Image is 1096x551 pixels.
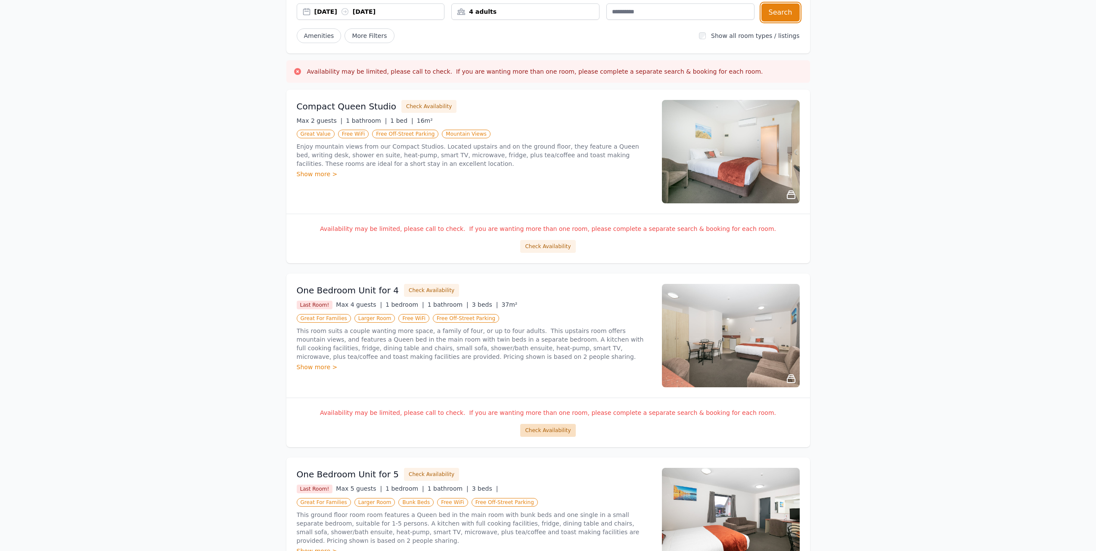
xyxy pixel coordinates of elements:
span: Great Value [297,130,335,138]
h3: One Bedroom Unit for 5 [297,468,399,480]
p: Availability may be limited, please call to check. If you are wanting more than one room, please ... [297,224,800,233]
span: Max 4 guests | [336,301,382,308]
div: [DATE] [DATE] [314,7,444,16]
span: 1 bathroom | [428,301,469,308]
div: Show more > [297,363,652,371]
span: 3 beds | [472,485,498,492]
p: Enjoy mountain views from our Compact Studios. Located upstairs and on the ground floor, they fea... [297,142,652,168]
span: Free WiFi [398,314,429,323]
p: Availability may be limited, please call to check. If you are wanting more than one room, please ... [297,408,800,417]
span: Free WiFi [437,498,468,507]
span: 16m² [417,117,433,124]
button: Amenities [297,28,342,43]
button: Check Availability [520,240,575,253]
span: Free Off-Street Parking [372,130,438,138]
p: This room suits a couple wanting more space, a family of four, or up to four adults. This upstair... [297,327,652,361]
h3: Compact Queen Studio [297,100,397,112]
span: Great For Families [297,314,351,323]
span: Max 2 guests | [297,117,343,124]
span: Larger Room [354,498,395,507]
div: 4 adults [452,7,599,16]
span: Bunk Beds [398,498,434,507]
span: Max 5 guests | [336,485,382,492]
span: 37m² [501,301,517,308]
button: Check Availability [520,424,575,437]
span: Free WiFi [338,130,369,138]
div: Show more > [297,170,652,178]
span: 1 bathroom | [346,117,387,124]
button: Check Availability [404,284,459,297]
span: Free Off-Street Parking [433,314,499,323]
span: Larger Room [354,314,395,323]
span: 1 bathroom | [428,485,469,492]
span: 3 beds | [472,301,498,308]
span: Free Off-Street Parking [472,498,538,507]
p: This ground floor room room features a Queen bed in the main room with bunk beds and one single i... [297,511,652,545]
button: Search [761,3,800,22]
span: Last Room! [297,485,333,493]
span: More Filters [345,28,394,43]
label: Show all room types / listings [711,32,799,39]
span: 1 bedroom | [385,485,424,492]
h3: Availability may be limited, please call to check. If you are wanting more than one room, please ... [307,67,763,76]
span: 1 bed | [390,117,413,124]
h3: One Bedroom Unit for 4 [297,284,399,296]
span: Mountain Views [442,130,490,138]
button: Check Availability [404,468,459,481]
span: Last Room! [297,301,333,309]
span: 1 bedroom | [385,301,424,308]
button: Check Availability [401,100,456,113]
span: Great For Families [297,498,351,507]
